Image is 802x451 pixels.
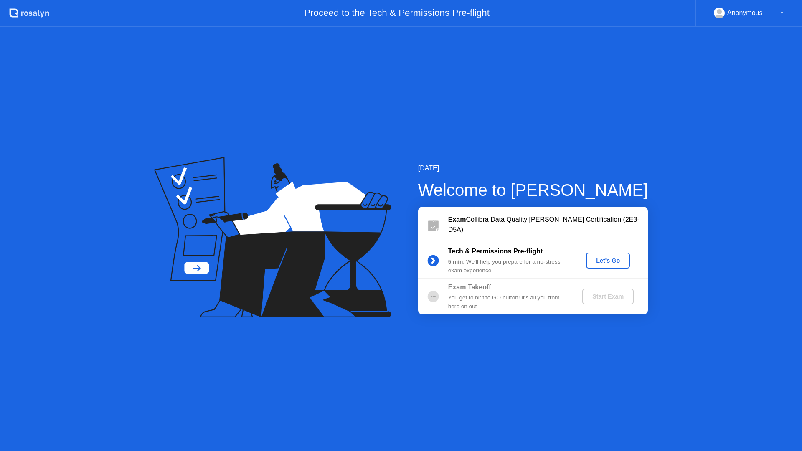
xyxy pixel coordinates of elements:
div: [DATE] [418,163,648,173]
b: Exam [448,216,466,223]
div: Collibra Data Quality [PERSON_NAME] Certification (2E3-D5A) [448,215,648,235]
b: Tech & Permissions Pre-flight [448,248,543,255]
div: Start Exam [586,293,630,300]
button: Let's Go [586,253,630,269]
div: You get to hit the GO button! It’s all you from here on out [448,294,569,311]
div: Anonymous [727,8,763,18]
div: : We’ll help you prepare for a no-stress exam experience [448,258,569,275]
div: Welcome to [PERSON_NAME] [418,177,648,203]
div: ▼ [780,8,784,18]
b: 5 min [448,258,463,265]
b: Exam Takeoff [448,284,491,291]
div: Let's Go [589,257,627,264]
button: Start Exam [582,289,634,304]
